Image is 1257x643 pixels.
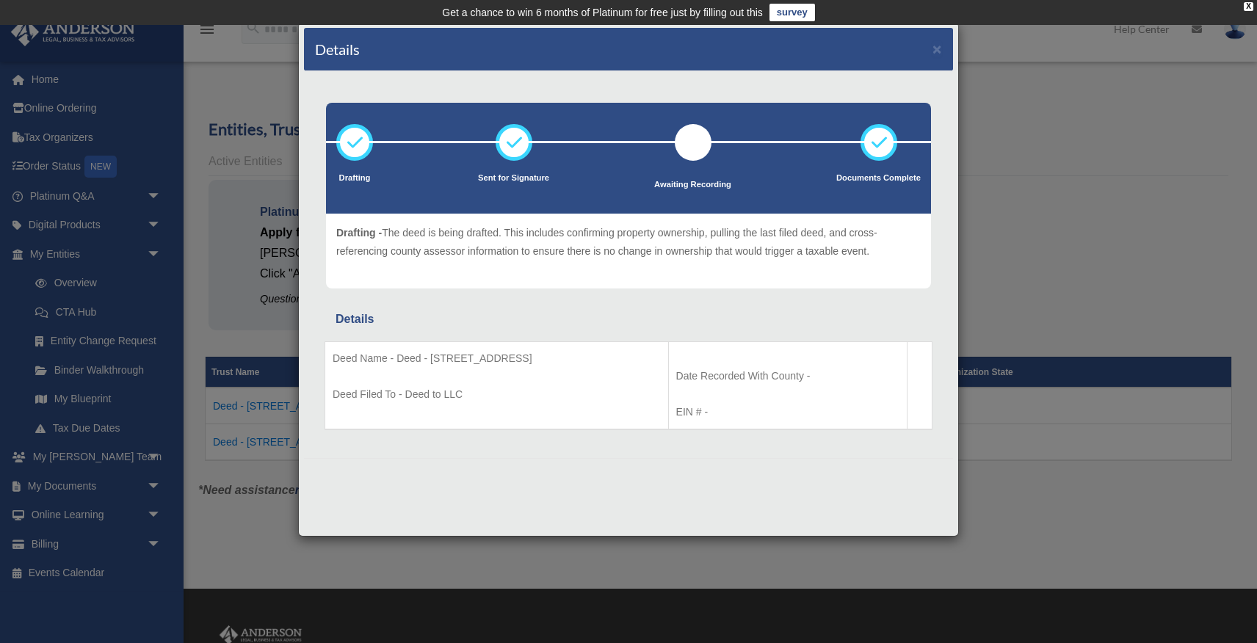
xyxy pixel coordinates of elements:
[336,309,921,330] div: Details
[676,367,900,385] p: Date Recorded With County -
[769,4,815,21] a: survey
[442,4,763,21] div: Get a chance to win 6 months of Platinum for free just by filling out this
[336,224,921,260] p: The deed is being drafted. This includes confirming property ownership, pulling the last filed de...
[333,385,661,404] p: Deed Filed To - Deed to LLC
[478,171,549,186] p: Sent for Signature
[932,41,942,57] button: ×
[676,403,900,421] p: EIN # -
[315,39,360,59] h4: Details
[1244,2,1253,11] div: close
[333,349,661,368] p: Deed Name - Deed - [STREET_ADDRESS]
[836,171,921,186] p: Documents Complete
[336,171,373,186] p: Drafting
[654,178,731,192] p: Awaiting Recording
[336,227,382,239] span: Drafting -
